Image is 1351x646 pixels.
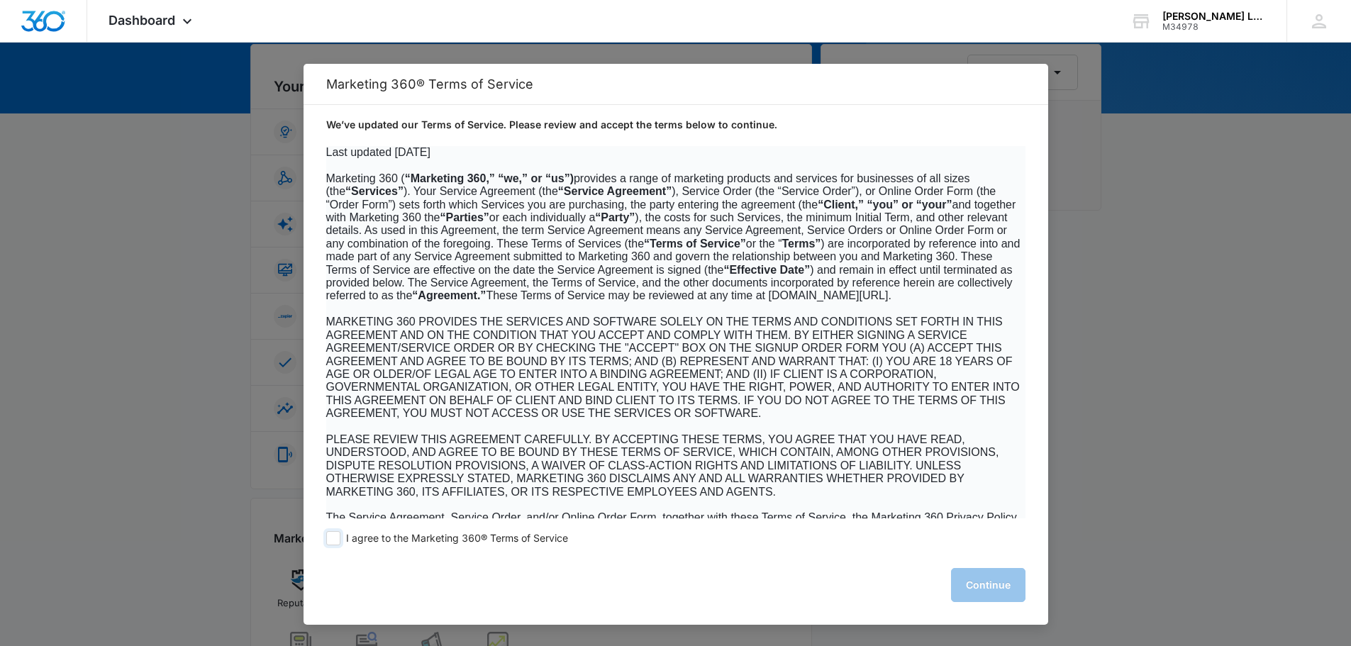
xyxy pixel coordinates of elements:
[346,532,568,545] span: I agree to the Marketing 360® Terms of Service
[326,118,1025,132] p: We’ve updated our Terms of Service. Please review and accept the terms below to continue.
[723,264,810,276] b: “Effective Date”
[326,433,999,498] span: PLEASE REVIEW THIS AGREEMENT CAREFULLY. BY ACCEPTING THESE TERMS, YOU AGREE THAT YOU HAVE READ, U...
[1162,22,1266,32] div: account id
[405,172,574,184] b: “Marketing 360,” “we,” or “us”)
[326,77,1025,91] h2: Marketing 360® Terms of Service
[951,568,1025,602] button: Continue
[782,238,821,250] b: Terms”
[558,185,672,197] b: “Service Agreement”
[326,146,430,158] span: Last updated [DATE]
[595,211,635,223] b: “Party”
[326,172,1021,302] span: Marketing 360 ( provides a range of marketing products and services for businesses of all sizes (...
[1162,11,1266,22] div: account name
[644,238,746,250] b: “Terms of Service”
[326,316,1020,419] span: MARKETING 360 PROVIDES THE SERVICES AND SOFTWARE SOLELY ON THE TERMS AND CONDITIONS SET FORTH IN ...
[440,211,489,223] b: “Parties”
[109,13,175,28] span: Dashboard
[326,511,1017,536] span: The Service Agreement, Service Order, and/or Online Order Form, together with these Terms of Serv...
[818,199,952,211] b: “Client,” “you” or “your”
[412,289,486,301] b: “Agreement.”
[345,185,404,197] b: “Services”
